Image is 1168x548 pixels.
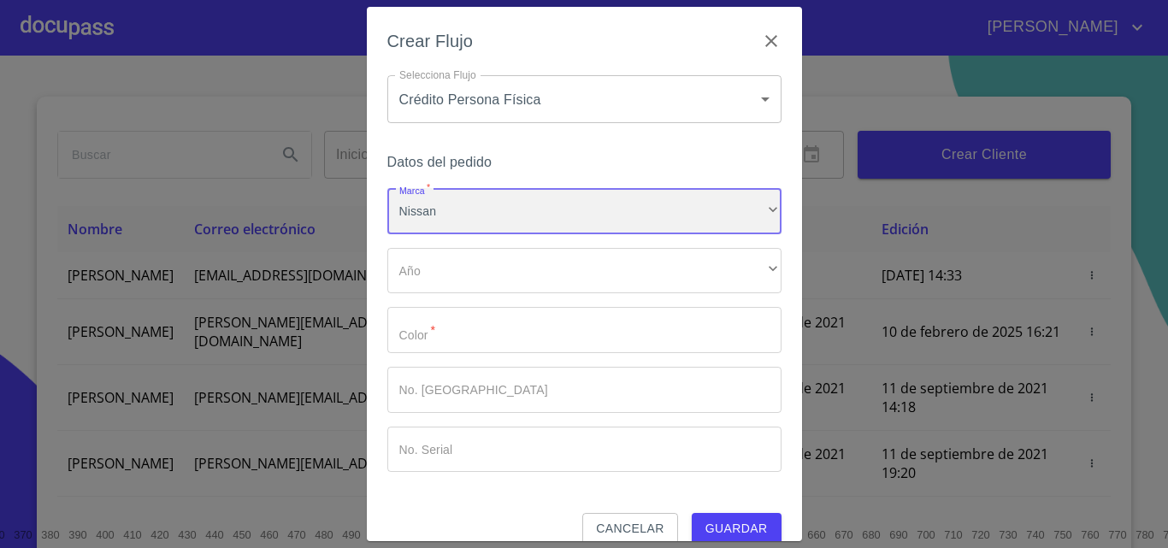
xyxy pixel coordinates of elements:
span: Guardar [705,518,768,539]
button: Guardar [692,513,782,545]
div: Crédito Persona Física [387,75,782,123]
button: Cancelar [582,513,677,545]
div: Nissan [387,188,782,234]
h6: Datos del pedido [387,150,782,174]
span: Cancelar [596,518,664,539]
h6: Crear Flujo [387,27,474,55]
div: ​ [387,248,782,294]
